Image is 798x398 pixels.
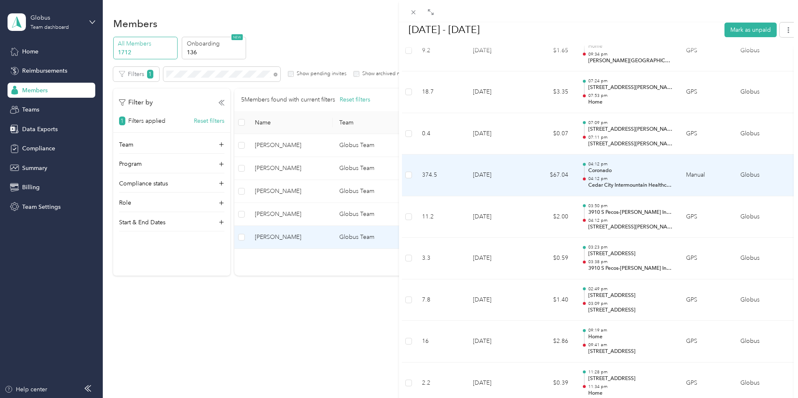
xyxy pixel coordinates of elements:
td: GPS [679,238,734,279]
p: 03:50 pm [588,203,673,209]
p: [STREET_ADDRESS] [588,348,673,355]
p: [STREET_ADDRESS] [588,292,673,299]
p: 07:53 pm [588,93,673,99]
p: [PERSON_NAME][GEOGRAPHIC_DATA], [GEOGRAPHIC_DATA], [GEOGRAPHIC_DATA] [588,57,673,65]
p: [STREET_ADDRESS][PERSON_NAME] [588,84,673,91]
td: $3.35 [525,71,575,113]
p: Cedar City Intermountain Healthcare [588,182,673,189]
p: 3910 S Pecos-[PERSON_NAME] Int, [PERSON_NAME], [GEOGRAPHIC_DATA], [GEOGRAPHIC_DATA] [588,209,673,216]
td: Globus [734,196,796,238]
p: 11:28 pm [588,369,673,375]
p: Home [588,333,673,341]
p: Home [588,99,673,106]
td: [DATE] [466,71,525,113]
button: Mark as unpaid [724,22,777,37]
td: GPS [679,71,734,113]
p: 3910 S Pecos-[PERSON_NAME] Int, [PERSON_NAME], [GEOGRAPHIC_DATA], [GEOGRAPHIC_DATA] [588,265,673,272]
p: [STREET_ADDRESS][PERSON_NAME] [588,223,673,231]
td: 18.7 [415,71,466,113]
td: [DATE] [466,238,525,279]
p: 07:24 pm [588,78,673,84]
p: 04:12 pm [588,161,673,167]
td: GPS [679,321,734,363]
td: GPS [679,113,734,155]
td: 11.2 [415,196,466,238]
td: GPS [679,196,734,238]
p: 07:11 pm [588,134,673,140]
p: [STREET_ADDRESS] [588,250,673,258]
td: 7.8 [415,279,466,321]
p: 09:41 am [588,342,673,348]
td: [DATE] [466,321,525,363]
p: 04:12 pm [588,176,673,182]
p: 04:12 pm [588,218,673,223]
td: $2.86 [525,321,575,363]
td: $0.59 [525,238,575,279]
p: [STREET_ADDRESS] [588,375,673,383]
td: Globus [734,238,796,279]
p: 02:49 pm [588,286,673,292]
p: Home [588,390,673,397]
p: 09:34 pm [588,51,673,57]
td: 0.4 [415,113,466,155]
td: 3.3 [415,238,466,279]
td: Manual [679,155,734,196]
td: $2.00 [525,196,575,238]
td: 16 [415,321,466,363]
p: 11:34 pm [588,384,673,390]
iframe: Everlance-gr Chat Button Frame [751,351,798,398]
td: Globus [734,321,796,363]
p: Coronado [588,167,673,175]
p: [STREET_ADDRESS][PERSON_NAME] [588,140,673,148]
td: GPS [679,279,734,321]
p: 03:38 pm [588,259,673,265]
td: 374.5 [415,155,466,196]
p: 03:09 pm [588,301,673,307]
p: 03:23 pm [588,244,673,250]
p: 09:19 am [588,327,673,333]
td: Globus [734,279,796,321]
td: $67.04 [525,155,575,196]
td: [DATE] [466,155,525,196]
td: [DATE] [466,279,525,321]
td: Globus [734,113,796,155]
p: [STREET_ADDRESS] [588,307,673,314]
td: [DATE] [466,113,525,155]
td: $1.40 [525,279,575,321]
td: Globus [734,71,796,113]
p: 07:09 pm [588,120,673,126]
h1: Jul 1 - 31, 2025 [400,20,719,40]
p: [STREET_ADDRESS][PERSON_NAME] [588,126,673,133]
td: $0.07 [525,113,575,155]
td: Globus [734,155,796,196]
td: [DATE] [466,196,525,238]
